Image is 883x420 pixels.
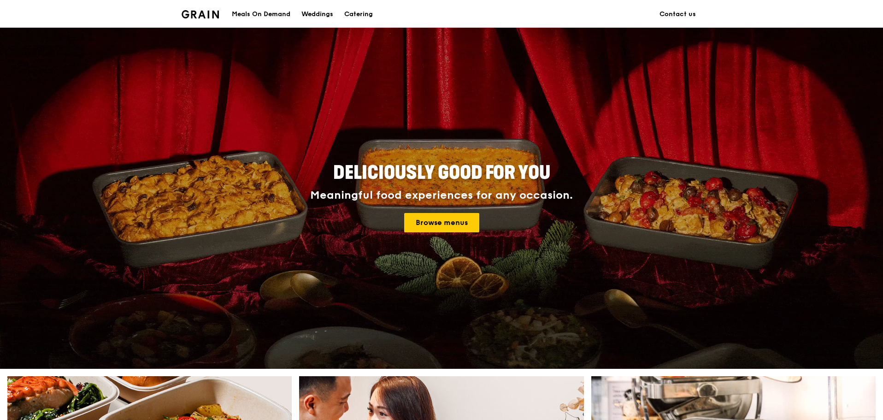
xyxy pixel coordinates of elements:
[333,162,550,184] span: Deliciously good for you
[276,189,607,202] div: Meaningful food experiences for any occasion.
[654,0,701,28] a: Contact us
[232,0,290,28] div: Meals On Demand
[339,0,378,28] a: Catering
[301,0,333,28] div: Weddings
[296,0,339,28] a: Weddings
[404,213,479,232] a: Browse menus
[182,10,219,18] img: Grain
[344,0,373,28] div: Catering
